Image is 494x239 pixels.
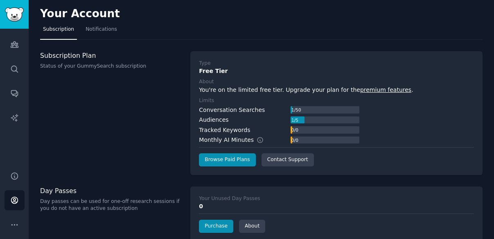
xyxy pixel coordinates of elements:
span: Notifications [86,26,117,33]
a: Purchase [199,220,233,233]
a: Subscription [40,23,77,40]
span: Subscription [43,26,74,33]
p: Status of your GummySearch subscription [40,63,182,70]
div: Tracked Keywords [199,126,250,134]
div: Audiences [199,116,228,124]
div: Your Unused Day Passes [199,195,260,203]
div: 0 [199,202,474,211]
p: Day passes can be used for one-off research sessions if you do not have an active subscription [40,198,182,212]
a: Browse Paid Plans [199,153,255,166]
div: 1 / 50 [291,106,302,114]
div: Free Tier [199,67,474,75]
div: 1 / 5 [291,116,299,124]
div: Type [199,60,210,67]
div: Limits [199,97,214,105]
h3: Subscription Plan [40,51,182,60]
div: About [199,78,214,86]
div: 0 / 0 [291,137,299,144]
a: Contact Support [262,153,314,166]
img: GummySearch logo [5,7,24,22]
div: Conversation Searches [199,106,265,114]
div: 0 / 0 [291,126,299,134]
a: premium features [360,86,411,93]
h2: Your Account [40,7,120,20]
div: You're on the limited free tier. Upgrade your plan for the . [199,86,474,94]
a: About [239,220,265,233]
a: Notifications [83,23,120,40]
div: Monthly AI Minutes [199,136,272,144]
h3: Day Passes [40,187,182,195]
